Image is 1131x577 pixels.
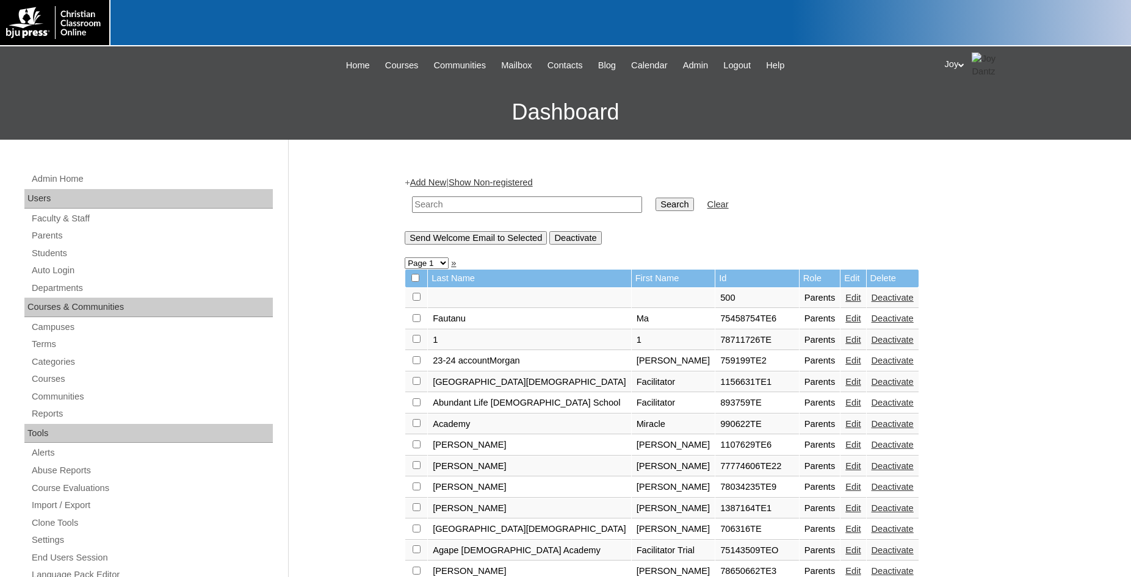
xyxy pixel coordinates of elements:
[845,398,861,407] a: Edit
[800,498,840,519] td: Parents
[31,481,273,496] a: Course Evaluations
[31,281,273,296] a: Departments
[845,440,861,450] a: Edit
[800,414,840,435] td: Parents
[845,461,861,471] a: Edit
[872,398,914,407] a: Deactivate
[412,196,642,213] input: Search
[800,540,840,561] td: Parents
[428,351,631,371] td: 23-24 accountMorgan
[632,540,715,561] td: Facilitator Trial
[715,414,799,435] td: 990622TE
[872,335,914,345] a: Deactivate
[501,59,532,73] span: Mailbox
[872,566,914,576] a: Deactivate
[760,59,790,73] a: Help
[632,519,715,540] td: [PERSON_NAME]
[428,435,631,456] td: [PERSON_NAME]
[428,519,631,540] td: [GEOGRAPHIC_DATA][DEMOGRAPHIC_DATA]
[547,59,583,73] span: Contacts
[715,288,799,309] td: 500
[766,59,784,73] span: Help
[31,263,273,278] a: Auto Login
[715,393,799,414] td: 893759TE
[449,177,533,187] a: Show Non-registered
[845,524,861,534] a: Edit
[31,354,273,370] a: Categories
[31,337,273,352] a: Terms
[845,419,861,429] a: Edit
[6,85,1125,140] h3: Dashboard
[434,59,486,73] span: Communities
[428,393,631,414] td: Abundant Life [DEMOGRAPHIC_DATA] School
[715,519,799,540] td: 706316TE
[872,461,914,471] a: Deactivate
[800,351,840,371] td: Parents
[867,270,919,287] td: Delete
[707,199,729,209] a: Clear
[845,545,861,555] a: Edit
[632,270,715,287] td: First Name
[6,6,103,39] img: logo-white.png
[800,477,840,498] td: Parents
[683,59,709,73] span: Admin
[632,393,715,414] td: Facilitator
[31,389,273,404] a: Communities
[800,393,840,414] td: Parents
[715,309,799,329] td: 75458754TE6
[845,566,861,576] a: Edit
[31,463,273,478] a: Abuse Reports
[631,59,667,73] span: Calendar
[428,309,631,329] td: Fautanu
[31,211,273,226] a: Faculty & Staff
[845,293,861,303] a: Edit
[845,335,861,345] a: Edit
[632,309,715,329] td: Ma
[541,59,589,73] a: Contacts
[31,171,273,187] a: Admin Home
[24,298,273,317] div: Courses & Communities
[451,258,456,268] a: »
[428,498,631,519] td: [PERSON_NAME]
[872,419,914,429] a: Deactivate
[428,59,493,73] a: Communities
[346,59,370,73] span: Home
[800,435,840,456] td: Parents
[632,477,715,498] td: [PERSON_NAME]
[31,320,273,335] a: Campuses
[800,456,840,477] td: Parents
[592,59,622,73] a: Blog
[715,330,799,351] td: 78711726TE
[872,293,914,303] a: Deactivate
[24,189,273,209] div: Users
[31,498,273,513] a: Import / Export
[717,59,757,73] a: Logout
[24,424,273,443] div: Tools
[845,482,861,492] a: Edit
[845,503,861,513] a: Edit
[632,498,715,519] td: [PERSON_NAME]
[428,477,631,498] td: [PERSON_NAME]
[428,540,631,561] td: Agape [DEMOGRAPHIC_DATA] Academy
[872,440,914,450] a: Deactivate
[872,377,914,387] a: Deactivate
[715,372,799,393] td: 1156631TE1
[598,59,616,73] span: Blog
[800,288,840,309] td: Parents
[800,519,840,540] td: Parents
[677,59,715,73] a: Admin
[872,356,914,365] a: Deactivate
[845,356,861,365] a: Edit
[972,52,1002,77] img: Joy Dantz
[840,270,865,287] td: Edit
[715,540,799,561] td: 75143509TEO
[723,59,751,73] span: Logout
[428,414,631,435] td: Academy
[428,330,631,351] td: 1
[872,314,914,323] a: Deactivate
[31,515,273,531] a: Clone Tools
[945,52,1119,77] div: Joy
[632,372,715,393] td: Facilitator
[715,477,799,498] td: 78034235TE9
[872,503,914,513] a: Deactivate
